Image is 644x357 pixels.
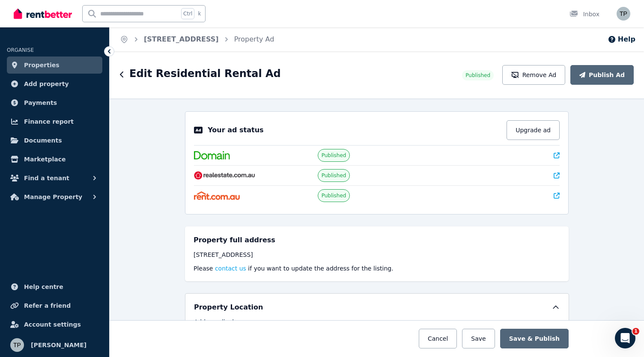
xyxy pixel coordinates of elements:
img: Tamara Pratt [617,7,630,21]
a: [STREET_ADDRESS] [144,35,219,43]
a: Finance report [7,113,102,130]
span: Ctrl [181,8,194,19]
button: Remove Ad [502,65,565,85]
iframe: Intercom live chat [615,328,635,348]
span: Published [322,192,346,199]
img: RealEstate.com.au [194,171,255,180]
button: contact us [215,264,246,273]
button: Cancel [419,329,457,348]
a: Help centre [7,278,102,295]
span: Payments [24,98,57,108]
span: Refer a friend [24,300,71,311]
button: Manage Property [7,188,102,205]
span: 1 [632,328,639,335]
nav: Breadcrumb [110,27,284,51]
button: Help [608,34,635,45]
span: Published [465,72,490,79]
a: Add property [7,75,102,92]
span: Find a tenant [24,173,69,183]
span: Documents [24,135,62,146]
h5: Property Location [194,302,263,312]
span: Help centre [24,282,63,292]
a: Properties [7,57,102,74]
span: Published [322,172,346,179]
a: Property Ad [234,35,274,43]
button: Save & Publish [500,329,569,348]
span: Properties [24,60,60,70]
img: RentBetter [14,7,72,20]
span: Add property [24,79,69,89]
span: k [198,10,201,17]
img: Domain.com.au [194,151,230,160]
label: Address display [194,318,241,330]
span: Account settings [24,319,81,330]
span: Marketplace [24,154,66,164]
button: Save [462,329,495,348]
a: Documents [7,132,102,149]
p: Please if you want to update the address for the listing. [194,264,560,273]
p: Your ad status [208,125,263,135]
span: Manage Property [24,192,82,202]
img: Tamara Pratt [10,338,24,352]
a: Refer a friend [7,297,102,314]
a: Payments [7,94,102,111]
div: Inbox [569,10,599,18]
div: [STREET_ADDRESS] [194,250,560,259]
span: Finance report [24,116,74,127]
a: Marketplace [7,151,102,168]
a: Account settings [7,316,102,333]
button: Upgrade ad [507,120,560,140]
span: Published [322,152,346,159]
h1: Edit Residential Rental Ad [129,67,281,80]
button: Publish Ad [570,65,634,85]
img: Rent.com.au [194,191,240,200]
span: [PERSON_NAME] [31,340,86,350]
span: ORGANISE [7,47,34,53]
h5: Property full address [194,235,275,245]
button: Find a tenant [7,170,102,187]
